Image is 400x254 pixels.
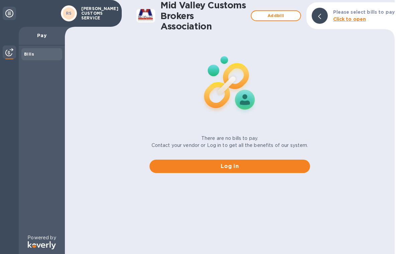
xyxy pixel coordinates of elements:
[24,32,60,39] p: Pay
[81,6,115,20] p: [PERSON_NAME] CUSTOMS SERVICE
[155,162,305,170] span: Log in
[333,9,395,15] b: Please select bills to pay
[28,241,56,249] img: Logo
[251,10,301,21] button: Addbill
[149,160,310,173] button: Log in
[152,135,308,149] p: There are no bills to pay. Contact your vendor or Log in to get all the benefits of our system.
[333,16,366,22] b: Click to open
[27,234,56,241] p: Powered by
[24,52,34,57] b: Bills
[66,11,72,16] b: RS
[257,12,295,20] span: Add bill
